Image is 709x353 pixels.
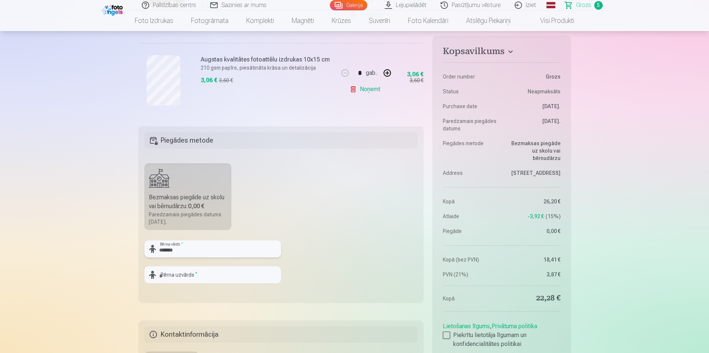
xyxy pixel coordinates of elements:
[492,323,537,330] a: Privātuma politika
[443,213,498,220] dt: Atlaide
[443,140,498,162] dt: Piegādes metode
[505,271,561,278] dd: 3,87 €
[399,10,457,31] a: Foto kalendāri
[443,198,498,205] dt: Kopā
[283,10,323,31] a: Magnēti
[443,319,560,349] div: ,
[505,256,561,263] dd: 18,41 €
[443,227,498,235] dt: Piegāde
[528,88,561,95] span: Neapmaksāts
[144,326,418,343] h5: Kontaktinformācija
[443,331,560,349] label: Piekrītu lietotāja līgumam un konfidencialitātes politikai
[528,213,544,220] span: -3,92 €
[505,140,561,162] dd: Bezmaksas piegāde uz skolu vai bērnudārzu
[505,117,561,132] dd: [DATE].
[443,169,498,177] dt: Address
[505,293,561,304] dd: 22,28 €
[407,72,424,77] div: 3,06 €
[443,323,490,330] a: Lietošanas līgums
[201,64,334,71] p: 210 gsm papīrs, piesātināta krāsa un detalizācija
[350,82,383,97] a: Noņemt
[457,10,519,31] a: Atslēgu piekariņi
[505,73,561,80] dd: Grozs
[182,10,237,31] a: Fotogrāmata
[505,169,561,177] dd: [STREET_ADDRESS]
[102,3,125,16] img: /fa1
[366,64,377,82] div: gab.
[505,198,561,205] dd: 26,20 €
[443,46,560,59] button: Kopsavilkums
[443,271,498,278] dt: PVN (21%)
[519,10,583,31] a: Visi produkti
[144,132,418,149] h5: Piegādes metode
[126,10,182,31] a: Foto izdrukas
[505,227,561,235] dd: 0,00 €
[237,10,283,31] a: Komplekti
[219,77,233,84] div: 3,60 €
[409,77,424,84] div: 3,60 €
[505,103,561,110] dd: [DATE].
[188,203,204,210] b: 0,00 €
[360,10,399,31] a: Suvenīri
[443,293,498,304] dt: Kopā
[576,1,591,10] span: Grozs
[149,193,227,211] div: Bezmaksas piegāde uz skolu vai bērnudārzu :
[443,73,498,80] dt: Order number
[201,76,217,85] div: 3,06 €
[443,117,498,132] dt: Paredzamais piegādes datums
[201,55,334,64] h6: Augstas kvalitātes fotoattēlu izdrukas 10x15 cm
[443,256,498,263] dt: Kopā (bez PVN)
[323,10,360,31] a: Krūzes
[443,88,498,95] dt: Status
[594,1,603,10] span: 5
[545,213,561,220] span: 15 %
[149,211,227,226] div: Paredzamais piegādes datums [DATE].
[443,103,498,110] dt: Purchase date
